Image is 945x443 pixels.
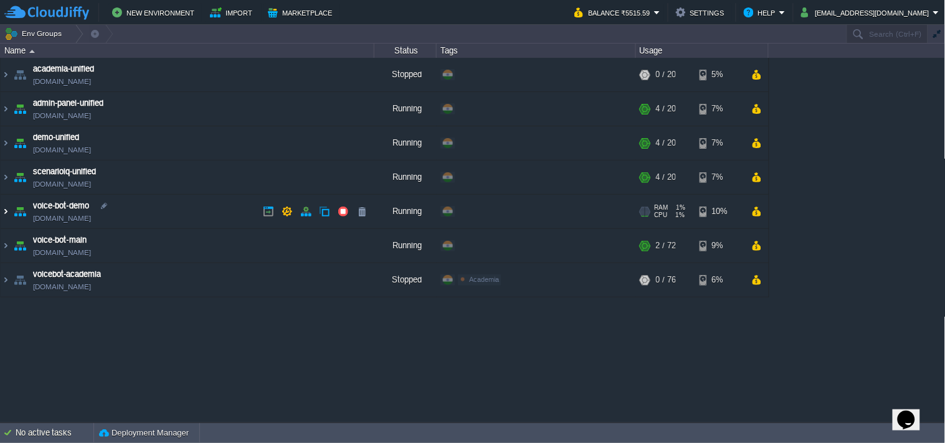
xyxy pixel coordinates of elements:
img: AMDAwAAAACH5BAEAAAAALAAAAAABAAEAAAICRAEAOw== [1,195,11,228]
a: academia-unified [33,63,94,75]
img: AMDAwAAAACH5BAEAAAAALAAAAAABAAEAAAICRAEAOw== [11,126,29,160]
div: Running [374,161,437,194]
div: 4 / 20 [656,92,676,126]
a: [DOMAIN_NAME] [33,246,91,259]
div: Stopped [374,263,437,297]
div: Status [375,44,436,58]
a: scenarioiq-unified [33,166,96,178]
div: 10% [700,195,740,228]
div: Running [374,195,437,228]
div: Name [1,44,374,58]
div: Running [374,92,437,126]
span: CPU [655,212,668,219]
a: voicebot-academia [33,268,101,281]
img: CloudJiffy [4,5,89,21]
img: AMDAwAAAACH5BAEAAAAALAAAAAABAAEAAAICRAEAOw== [1,263,11,297]
a: admin-panel-unified [33,97,103,110]
img: AMDAwAAAACH5BAEAAAAALAAAAAABAAEAAAICRAEAOw== [11,263,29,297]
img: AMDAwAAAACH5BAEAAAAALAAAAAABAAEAAAICRAEAOw== [1,126,11,160]
div: 6% [700,263,740,297]
button: Marketplace [268,5,336,20]
button: Env Groups [4,25,66,42]
button: New Environment [112,5,198,20]
span: 1% [673,212,685,219]
div: 5% [700,58,740,91]
img: AMDAwAAAACH5BAEAAAAALAAAAAABAAEAAAICRAEAOw== [11,161,29,194]
img: AMDAwAAAACH5BAEAAAAALAAAAAABAAEAAAICRAEAOw== [11,92,29,126]
a: [DOMAIN_NAME] [33,110,91,122]
div: 2 / 72 [656,229,676,263]
a: voice-bot-main [33,234,87,246]
div: 4 / 20 [656,161,676,194]
div: 7% [700,126,740,160]
div: Usage [637,44,768,58]
button: [EMAIL_ADDRESS][DOMAIN_NAME] [801,5,933,20]
a: [DOMAIN_NAME] [33,281,91,293]
div: 7% [700,92,740,126]
div: Running [374,229,437,263]
img: AMDAwAAAACH5BAEAAAAALAAAAAABAAEAAAICRAEAOw== [29,50,35,53]
button: Settings [676,5,728,20]
div: Running [374,126,437,160]
img: AMDAwAAAACH5BAEAAAAALAAAAAABAAEAAAICRAEAOw== [1,58,11,91]
button: Help [744,5,779,20]
img: AMDAwAAAACH5BAEAAAAALAAAAAABAAEAAAICRAEAOw== [11,229,29,263]
button: Balance ₹5515.59 [574,5,654,20]
button: Deployment Manager [99,427,189,439]
div: No active tasks [16,423,93,443]
img: AMDAwAAAACH5BAEAAAAALAAAAAABAAEAAAICRAEAOw== [1,92,11,126]
div: Tags [437,44,635,58]
a: [DOMAIN_NAME] [33,178,91,190]
a: [DOMAIN_NAME] [33,212,91,225]
div: 4 / 20 [656,126,676,160]
div: 0 / 76 [656,263,676,297]
span: Academia [469,276,499,283]
a: [DOMAIN_NAME] [33,75,91,88]
iframe: chat widget [893,393,933,431]
span: 1% [673,204,686,212]
img: AMDAwAAAACH5BAEAAAAALAAAAAABAAEAAAICRAEAOw== [1,161,11,194]
img: AMDAwAAAACH5BAEAAAAALAAAAAABAAEAAAICRAEAOw== [11,58,29,91]
div: 7% [700,161,740,194]
a: [DOMAIN_NAME] [33,144,91,156]
div: 9% [700,229,740,263]
a: demo-unified [33,131,79,144]
img: AMDAwAAAACH5BAEAAAAALAAAAAABAAEAAAICRAEAOw== [11,195,29,228]
a: voice-bot-demo [33,200,89,212]
img: AMDAwAAAACH5BAEAAAAALAAAAAABAAEAAAICRAEAOw== [1,229,11,263]
div: 0 / 20 [656,58,676,91]
span: RAM [655,204,668,212]
button: Import [210,5,257,20]
div: Stopped [374,58,437,91]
